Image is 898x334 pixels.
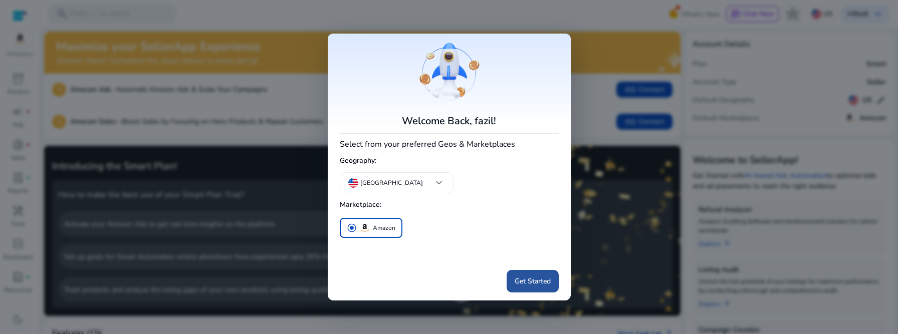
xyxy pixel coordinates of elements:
span: Get Started [515,276,551,286]
span: radio_button_checked [347,223,357,233]
h5: Geography: [340,153,559,169]
button: Get Started [507,270,559,292]
img: amazon.svg [359,222,371,234]
p: Amazon [373,223,395,233]
span: keyboard_arrow_down [433,177,445,189]
p: [GEOGRAPHIC_DATA] [360,178,423,187]
img: us.svg [348,178,358,188]
h5: Marketplace: [340,197,559,213]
